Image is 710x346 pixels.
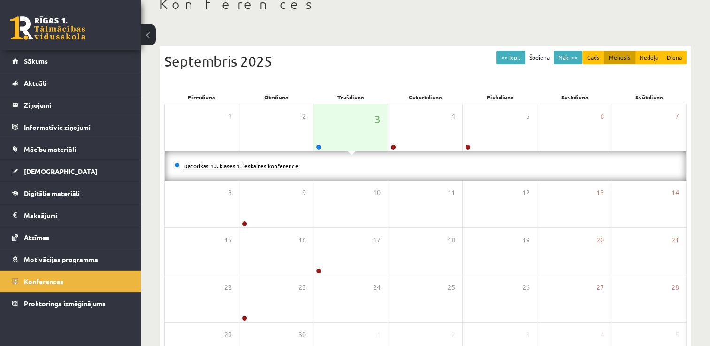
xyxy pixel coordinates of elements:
div: Trešdiena [313,90,388,104]
span: Sākums [24,57,48,65]
span: 9 [302,188,306,198]
span: 2 [451,330,455,340]
div: Ceturtdiena [388,90,463,104]
span: 29 [224,330,232,340]
span: 24 [373,282,381,293]
span: 7 [675,111,679,121]
span: 19 [522,235,530,245]
span: [DEMOGRAPHIC_DATA] [24,167,98,175]
span: 16 [298,235,306,245]
span: 5 [526,111,530,121]
span: Digitālie materiāli [24,189,80,197]
a: Proktoringa izmēģinājums [12,293,129,314]
span: 4 [600,330,604,340]
legend: Ziņojumi [24,94,129,116]
button: Mēnesis [604,51,635,64]
a: Atzīmes [12,226,129,248]
a: Mācību materiāli [12,138,129,160]
a: Informatīvie ziņojumi [12,116,129,138]
a: [DEMOGRAPHIC_DATA] [12,160,129,182]
span: 21 [672,235,679,245]
div: Sestdiena [537,90,612,104]
span: 13 [596,188,604,198]
button: Gads [582,51,604,64]
span: 28 [672,282,679,293]
span: 5 [675,330,679,340]
legend: Informatīvie ziņojumi [24,116,129,138]
span: 17 [373,235,381,245]
span: Motivācijas programma [24,255,98,263]
a: Datorikas 10. klases 1. ieskaites konference [183,162,298,170]
span: Atzīmes [24,233,49,241]
span: 3 [374,111,381,127]
span: 4 [451,111,455,121]
span: 20 [596,235,604,245]
span: Mācību materiāli [24,145,76,153]
span: Konferences [24,277,63,286]
div: Pirmdiena [164,90,239,104]
div: Piekdiena [463,90,537,104]
a: Ziņojumi [12,94,129,116]
span: 26 [522,282,530,293]
a: Konferences [12,271,129,292]
span: 3 [526,330,530,340]
span: Aktuāli [24,79,46,87]
button: << Iepr. [496,51,525,64]
a: Aktuāli [12,72,129,94]
span: 30 [298,330,306,340]
button: Nāk. >> [554,51,582,64]
span: 11 [448,188,455,198]
div: Otrdiena [239,90,313,104]
button: Nedēļa [635,51,663,64]
div: Svētdiena [612,90,687,104]
span: 18 [448,235,455,245]
span: 1 [377,330,381,340]
span: 12 [522,188,530,198]
span: 25 [448,282,455,293]
span: 8 [228,188,232,198]
legend: Maksājumi [24,204,129,226]
div: Septembris 2025 [164,51,687,72]
span: Proktoringa izmēģinājums [24,299,106,308]
span: 22 [224,282,232,293]
span: 1 [228,111,232,121]
a: Digitālie materiāli [12,182,129,204]
a: Rīgas 1. Tālmācības vidusskola [10,16,85,40]
a: Motivācijas programma [12,248,129,270]
a: Maksājumi [12,204,129,226]
button: Šodiena [525,51,554,64]
span: 2 [302,111,306,121]
span: 14 [672,188,679,198]
span: 27 [596,282,604,293]
button: Diena [662,51,687,64]
a: Sākums [12,50,129,72]
span: 15 [224,235,232,245]
span: 10 [373,188,381,198]
span: 23 [298,282,306,293]
span: 6 [600,111,604,121]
